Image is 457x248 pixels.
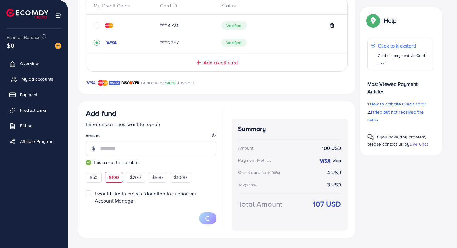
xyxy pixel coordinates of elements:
[5,57,63,70] a: Overview
[109,79,120,87] img: brand
[5,88,63,101] a: Payment
[410,141,428,147] span: Live Chat
[105,23,113,28] img: credit
[216,2,339,9] div: Status
[22,76,53,82] span: My ad accounts
[105,40,117,45] img: credit
[94,2,155,9] div: My Credit Cards
[318,158,331,163] img: credit
[141,79,194,87] p: Guaranteed Checkout
[245,183,257,188] small: (3.00%)
[333,157,341,164] strong: Visa
[174,174,187,180] span: $1000
[5,73,63,85] a: My ad accounts
[5,119,63,132] a: Billing
[378,52,430,67] p: Guide to payment via Credit card
[221,39,246,47] span: Verified
[7,34,41,40] span: Ecomdy Balance
[238,125,341,133] h4: Summary
[238,199,282,209] div: Total Amount
[367,75,434,95] p: Most Viewed Payment Articles
[367,134,374,140] img: Popup guide
[370,101,426,107] span: How to activate Credit card?
[327,181,341,188] strong: 3 USD
[20,107,47,113] span: Product Links
[238,157,272,163] div: Payment Method
[121,79,139,87] img: brand
[367,100,434,108] p: 1.
[165,80,176,86] span: SAFE
[20,138,53,144] span: Affiliate Program
[95,190,197,204] span: I would like to make a donation to support my Account Manager.
[6,9,48,18] img: logo
[98,79,108,87] img: brand
[94,40,100,46] svg: record circle
[86,133,216,141] legend: Amount
[238,145,253,151] div: Amount
[5,135,63,147] a: Affiliate Program
[378,42,430,49] p: Click to kickstart!
[86,109,116,118] h3: Add fund
[20,60,39,67] span: Overview
[152,174,163,180] span: $500
[7,41,14,50] span: $0
[322,145,341,152] strong: 100 USD
[430,220,452,243] iframe: Chat
[20,91,37,98] span: Payment
[55,12,62,19] img: menu
[268,170,280,175] small: (4.00%)
[367,15,379,26] img: Popup guide
[384,17,397,24] p: Help
[86,79,96,87] img: brand
[367,134,426,147] span: If you have any problem, please contact us by
[90,174,98,180] span: $50
[5,104,63,116] a: Product Links
[238,169,282,175] div: Credit card fee
[367,108,434,123] p: 2.
[367,109,424,123] span: I tried but not received the code.
[86,160,91,165] img: guide
[86,120,216,128] p: Enter amount you want to top-up
[130,174,141,180] span: $200
[94,22,100,29] svg: circle
[86,159,216,166] small: This amount is suitable
[221,21,246,30] span: Verified
[203,59,238,66] span: Add credit card
[155,2,216,9] div: Card ID
[109,174,119,180] span: $100
[313,199,341,209] strong: 107 USD
[20,123,32,129] span: Billing
[55,43,61,49] img: image
[238,182,259,188] div: Tax
[327,169,341,176] strong: 4 USD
